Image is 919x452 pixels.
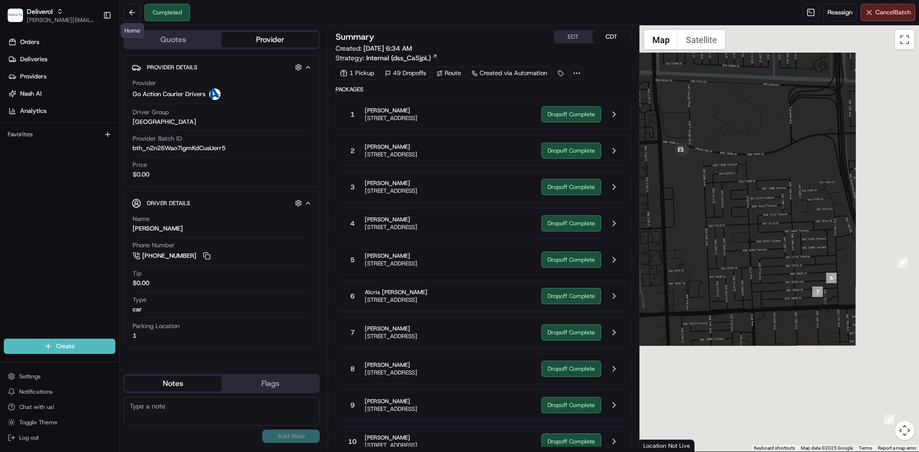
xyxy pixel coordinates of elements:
span: 6 [350,291,355,301]
a: Open this area in Google Maps (opens a new window) [642,439,673,452]
div: Strategy: [336,53,438,63]
span: [STREET_ADDRESS] [365,369,417,376]
img: ActionCourier.png [209,88,221,100]
div: car [133,305,142,314]
a: Report a map error [878,445,916,451]
span: Notifications [19,388,53,396]
span: Cancel Batch [875,8,911,17]
span: 4 [350,219,355,228]
span: bth_n2n26Wao7igmKdCusUerr5 [133,144,225,153]
a: Providers [4,69,119,84]
button: Flags [222,376,319,391]
span: Created: [336,44,412,53]
a: Internal (dss_CaSjpL) [366,53,438,63]
span: Nash AI [20,89,42,98]
span: Tip [133,269,142,278]
button: Keyboard shortcuts [754,445,795,452]
button: CancelBatch [861,4,915,21]
span: [PERSON_NAME] [365,434,417,441]
span: 1 [350,110,355,119]
button: Provider [222,32,319,47]
span: Chat with us! [19,403,54,411]
span: [PERSON_NAME][EMAIL_ADDRESS][PERSON_NAME][DOMAIN_NAME] [27,16,95,24]
span: [PERSON_NAME] [365,107,417,114]
div: $0.00 [133,279,149,287]
span: 8 [350,364,355,374]
button: Notes [124,376,222,391]
a: Analytics [4,103,119,119]
span: Deliveries [20,55,47,64]
button: Create [4,339,115,354]
div: 7 [812,287,823,297]
span: Settings [19,373,41,380]
span: Analytics [20,107,46,115]
a: [PHONE_NUMBER] [133,251,212,261]
span: [STREET_ADDRESS] [365,332,417,340]
span: Internal (dss_CaSjpL) [366,53,431,63]
span: [PHONE_NUMBER] [142,252,196,260]
button: Toggle fullscreen view [895,30,914,49]
span: Alcris [PERSON_NAME] [365,288,427,296]
span: [PERSON_NAME] [365,252,417,260]
span: [STREET_ADDRESS] [365,114,417,122]
a: Created via Automation [467,66,551,80]
button: Driver Details [132,195,312,211]
button: Toggle Theme [4,416,115,429]
span: 7 [350,328,355,337]
span: Provider Details [147,64,197,71]
button: Settings [4,370,115,383]
img: Deliverol [8,9,23,22]
img: Google [642,439,673,452]
div: 5 [897,257,908,268]
span: Reassign [828,8,852,17]
div: [PERSON_NAME] [133,224,183,233]
a: Deliveries [4,52,119,67]
div: 6 [826,273,837,283]
button: DeliverolDeliverol[PERSON_NAME][EMAIL_ADDRESS][PERSON_NAME][DOMAIN_NAME] [4,4,99,27]
span: 3 [350,182,355,192]
a: Route [432,66,465,80]
button: EDT [554,31,593,43]
span: Type [133,296,146,304]
span: 9 [350,400,355,410]
h3: Summary [336,33,374,41]
button: Chat with us! [4,400,115,414]
span: Parking Location [133,322,179,331]
span: Create [56,342,75,351]
span: Packages [336,86,631,93]
span: [PERSON_NAME] [365,179,417,187]
div: Location Not Live [639,440,695,452]
span: [PERSON_NAME] [365,397,417,405]
div: 8 [884,414,895,425]
button: CDT [593,31,631,43]
button: Deliverol [27,7,53,16]
button: Show satellite imagery [678,30,725,49]
span: [STREET_ADDRESS] [365,223,417,231]
a: Orders [4,34,119,50]
div: 49 Dropoffs [381,66,430,80]
span: [STREET_ADDRESS] [365,187,417,195]
span: Log out [19,434,39,441]
span: [PERSON_NAME] [365,325,417,332]
span: [PERSON_NAME] [365,361,417,369]
span: Price [133,161,147,169]
span: Provider Batch ID [133,134,182,143]
span: [STREET_ADDRESS] [365,405,417,413]
span: Orders [20,38,39,46]
button: Notifications [4,385,115,398]
span: Map data ©2025 Google [801,445,853,451]
button: Map camera controls [895,421,914,440]
button: Quotes [124,32,222,47]
a: Terms (opens in new tab) [859,445,872,451]
span: [STREET_ADDRESS] [365,441,417,449]
span: Provider [133,79,156,88]
div: 53 [671,141,690,160]
span: [STREET_ADDRESS] [365,296,427,304]
span: [PERSON_NAME] [365,143,417,151]
span: [DATE] 6:34 AM [363,44,412,53]
div: Favorites [4,127,115,142]
span: $0.00 [133,170,149,179]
